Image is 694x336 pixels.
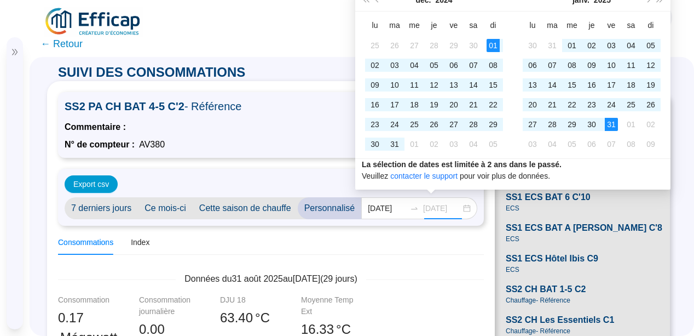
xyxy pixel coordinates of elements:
td: 2025-01-05 [483,134,503,154]
input: Date de fin [423,203,461,214]
div: 30 [526,39,539,52]
div: 22 [487,98,500,111]
div: Veuillez pour voir plus de données. [362,159,664,182]
div: 02 [368,59,381,72]
td: 2024-12-21 [464,95,483,115]
div: 11 [624,59,638,72]
td: 2024-12-07 [464,55,483,75]
span: - Référence [184,100,242,112]
div: 05 [427,59,441,72]
td: 2025-02-06 [582,134,602,154]
div: 09 [585,59,598,72]
div: 20 [447,98,460,111]
th: ma [542,16,562,36]
div: 31 [605,118,618,131]
td: 2025-01-17 [602,75,621,95]
div: DJU 18 [220,294,275,306]
input: Date de début [368,203,406,214]
span: SUIVI DES CONSOMMATIONS [47,65,256,79]
div: 01 [408,138,421,151]
span: SS1 ECS Hôtel Ibis C9 [506,252,598,265]
div: 29 [487,118,500,131]
div: 12 [644,59,657,72]
td: 2025-01-05 [641,36,661,55]
td: 2025-02-08 [621,134,641,154]
td: 2024-12-04 [404,55,424,75]
td: 2025-01-10 [602,55,621,75]
td: 2025-01-13 [523,75,542,95]
span: Export csv [73,179,109,190]
td: 2025-01-09 [582,55,602,75]
td: 2024-12-31 [385,134,404,154]
td: 2025-01-28 [542,115,562,134]
td: 2024-11-30 [464,36,483,55]
td: 2024-12-19 [424,95,444,115]
th: lu [365,16,385,36]
td: 2024-12-11 [404,75,424,95]
span: AV380 [139,138,165,151]
td: 2025-01-27 [523,115,542,134]
span: SS1 ECS BAT A [PERSON_NAME] C'8 [506,221,662,235]
th: sa [464,16,483,36]
div: 07 [546,59,559,72]
span: ECS [506,265,519,274]
td: 2025-01-02 [424,134,444,154]
span: ECS [506,204,519,213]
td: 2024-11-28 [424,36,444,55]
th: di [641,16,661,36]
th: di [483,16,503,36]
div: 31 [546,39,559,52]
td: 2024-11-25 [365,36,385,55]
td: 2025-01-20 [523,95,542,115]
td: 2024-12-31 [542,36,562,55]
div: 10 [388,78,401,92]
td: 2025-01-12 [641,55,661,75]
div: 04 [546,138,559,151]
div: 31 [388,138,401,151]
div: 08 [565,59,579,72]
span: N° de compteur : [65,138,135,151]
td: 2024-12-14 [464,75,483,95]
td: 2024-12-13 [444,75,464,95]
div: 30 [585,118,598,131]
div: 18 [408,98,421,111]
td: 2025-01-14 [542,75,562,95]
span: Chauffage - Référence [506,327,570,335]
div: 21 [546,98,559,111]
div: 27 [408,39,421,52]
td: 2025-02-09 [641,134,661,154]
div: 25 [408,118,421,131]
div: 01 [487,39,500,52]
td: 2025-01-21 [542,95,562,115]
div: 29 [447,39,460,52]
span: SS2 PA CH BAT 4-5 C'2 [65,99,477,114]
div: 06 [526,59,539,72]
td: 2024-12-05 [424,55,444,75]
th: me [562,16,582,36]
td: 2024-12-12 [424,75,444,95]
div: 17 [388,98,401,111]
div: 28 [467,118,480,131]
span: Commentaire : [65,121,126,134]
td: 2025-02-03 [523,134,542,154]
td: 2025-02-07 [602,134,621,154]
span: swap-right [410,204,419,213]
span: SS2 CH Les Essentiels C1 [506,314,614,327]
td: 2024-12-22 [483,95,503,115]
td: 2025-01-03 [444,134,464,154]
td: 2025-01-30 [582,115,602,134]
div: 25 [624,98,638,111]
td: 2024-12-24 [385,115,404,134]
th: ma [385,16,404,36]
span: °C [255,308,270,328]
div: 03 [526,138,539,151]
td: 2025-01-24 [602,95,621,115]
td: 2025-02-04 [542,134,562,154]
div: 27 [526,118,539,131]
td: 2025-01-15 [562,75,582,95]
a: contacter le support [390,172,458,180]
div: 04 [467,138,480,151]
div: 05 [565,138,579,151]
td: 2024-12-18 [404,95,424,115]
td: 2025-01-02 [582,36,602,55]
